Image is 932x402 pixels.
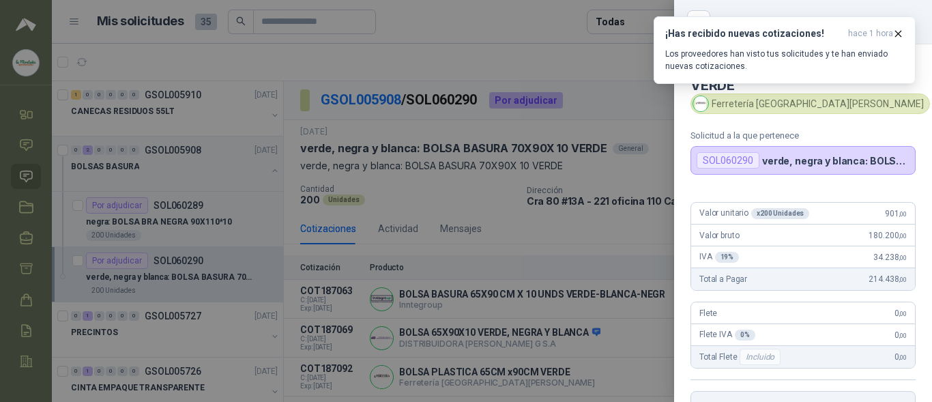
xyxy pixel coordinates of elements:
span: ,00 [899,276,907,283]
p: Solicitud a la que pertenece [690,130,916,141]
img: Company Logo [693,96,708,111]
span: ,00 [899,332,907,339]
button: Close [690,14,707,30]
span: 180.200 [869,231,907,240]
span: ,00 [899,210,907,218]
div: Ferretería [GEOGRAPHIC_DATA][PERSON_NAME] [690,94,930,114]
button: ¡Has recibido nuevas cotizaciones!hace 1 hora Los proveedores han visto tus solicitudes y te han ... [654,16,916,84]
span: 0 [894,308,907,318]
span: IVA [699,252,739,263]
span: ,00 [899,354,907,361]
div: Incluido [740,349,781,365]
div: 0 % [735,330,755,341]
p: Los proveedores han visto tus solicitudes y te han enviado nuevas cotizaciones. [665,48,904,72]
span: Flete [699,308,717,318]
span: 214.438 [869,274,907,284]
span: ,00 [899,254,907,261]
div: 19 % [715,252,740,263]
span: Valor unitario [699,208,809,219]
span: ,00 [899,232,907,240]
span: Flete IVA [699,330,755,341]
span: Valor bruto [699,231,739,240]
span: 0 [894,330,907,340]
span: 0 [894,352,907,362]
span: 901 [885,209,907,218]
div: COT187092 [718,11,916,33]
div: x 200 Unidades [751,208,809,219]
span: 34.238 [873,253,907,262]
h3: ¡Has recibido nuevas cotizaciones! [665,28,843,40]
span: Total a Pagar [699,274,747,284]
span: Total Flete [699,349,783,365]
p: verde, negra y blanca: BOLSA BASURA 70X90X 10 VERDE [762,155,909,167]
span: hace 1 hora [848,28,893,40]
div: SOL060290 [697,152,759,169]
span: ,00 [899,310,907,317]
